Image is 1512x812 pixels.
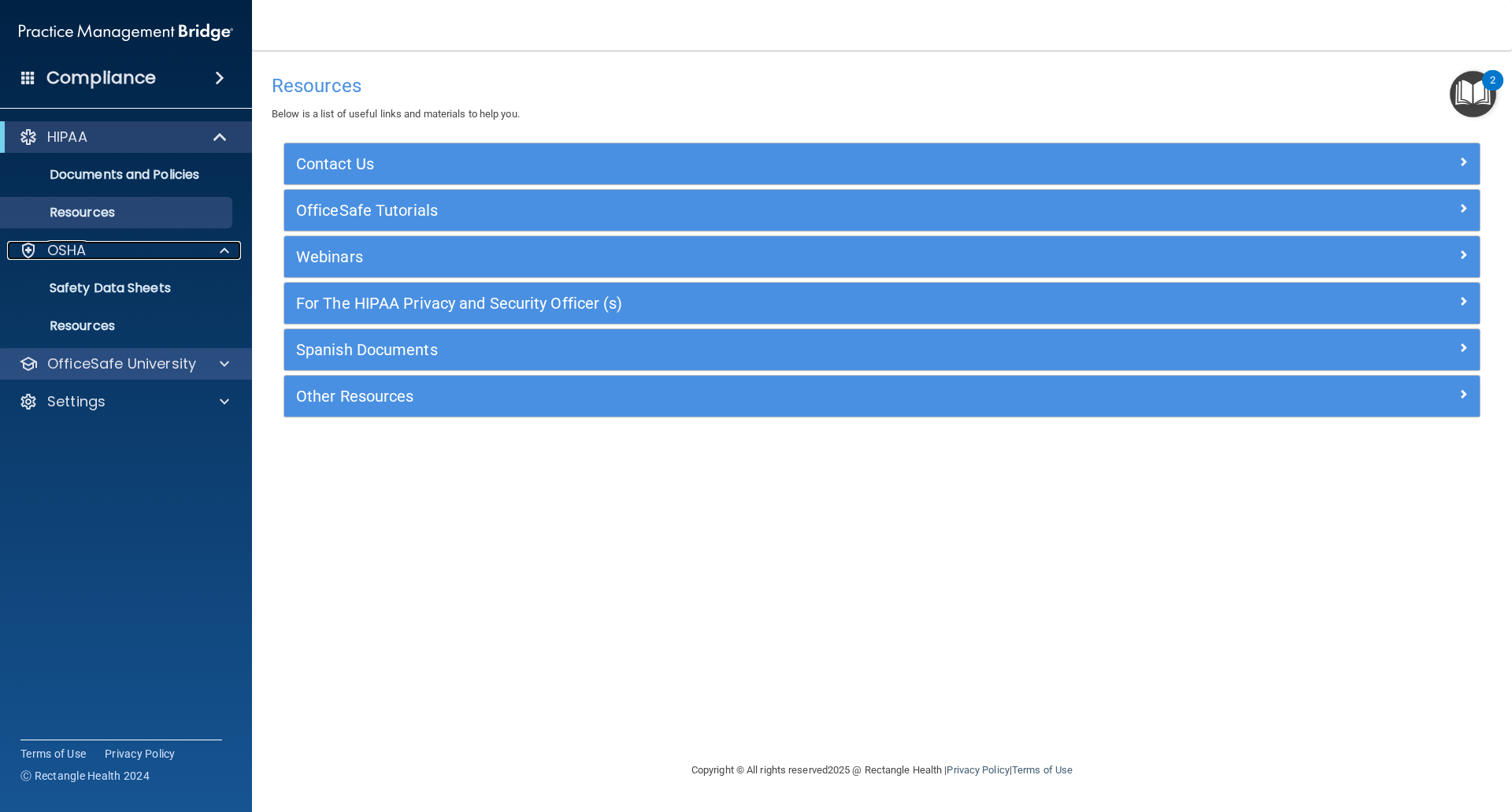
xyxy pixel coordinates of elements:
a: Other Resources [296,384,1468,409]
p: HIPAA [47,128,87,146]
h5: Contact Us [296,155,1169,172]
h5: For The HIPAA Privacy and Security Officer (s) [296,295,1169,312]
div: 2 [1490,80,1495,101]
h5: Spanish Documents [296,341,1169,358]
button: Open Resource Center, 2 new notifications [1450,71,1496,117]
h5: Webinars [296,248,1169,265]
p: OSHA [47,241,87,260]
span: Below is a list of useful links and materials to help you. [272,108,520,120]
a: OfficeSafe University [19,354,229,373]
p: Resources [10,318,225,334]
a: Terms of Use [1012,764,1073,776]
p: Settings [47,392,106,411]
h4: Compliance [46,67,156,89]
a: Contact Us [296,151,1468,176]
a: HIPAA [19,128,228,146]
a: Webinars [296,244,1468,269]
a: Spanish Documents [296,337,1468,362]
a: For The HIPAA Privacy and Security Officer (s) [296,291,1468,316]
a: Privacy Policy [105,746,176,762]
h5: Other Resources [296,387,1169,405]
img: PMB logo [19,17,233,48]
span: Ⓒ Rectangle Health 2024 [20,768,150,784]
p: Resources [10,205,225,221]
a: Terms of Use [20,746,86,762]
div: Copyright © All rights reserved 2025 @ Rectangle Health | | [595,745,1169,795]
a: Settings [19,392,229,411]
a: OfficeSafe Tutorials [296,198,1468,223]
h4: Resources [272,76,1492,96]
a: Privacy Policy [947,764,1009,776]
h5: OfficeSafe Tutorials [296,202,1169,219]
p: Safety Data Sheets [10,280,225,296]
p: Documents and Policies [10,167,225,183]
a: OSHA [19,241,229,260]
p: OfficeSafe University [47,354,196,373]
